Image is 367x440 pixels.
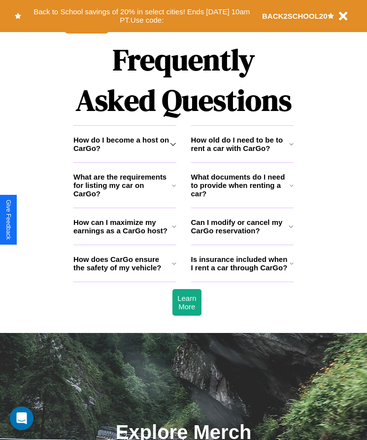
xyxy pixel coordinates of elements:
[73,218,172,235] h3: How can I maximize my earnings as a CarGo host?
[191,136,289,152] h3: How old do I need to be to rent a car with CarGo?
[262,12,328,20] b: BACK2SCHOOL20
[172,289,201,316] button: Learn More
[21,5,262,27] button: Back to School savings of 20% in select cities! Ends [DATE] 10am PT.Use code:
[73,255,172,272] h3: How does CarGo ensure the safety of my vehicle?
[73,136,170,152] h3: How do I become a host on CarGo?
[191,218,289,235] h3: Can I modify or cancel my CarGo reservation?
[10,406,33,430] div: Open Intercom Messenger
[191,255,290,272] h3: Is insurance included when I rent a car through CarGo?
[73,35,294,125] h1: Frequently Asked Questions
[5,200,12,240] div: Give Feedback
[73,173,172,198] h3: What are the requirements for listing my car on CarGo?
[191,173,290,198] h3: What documents do I need to provide when renting a car?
